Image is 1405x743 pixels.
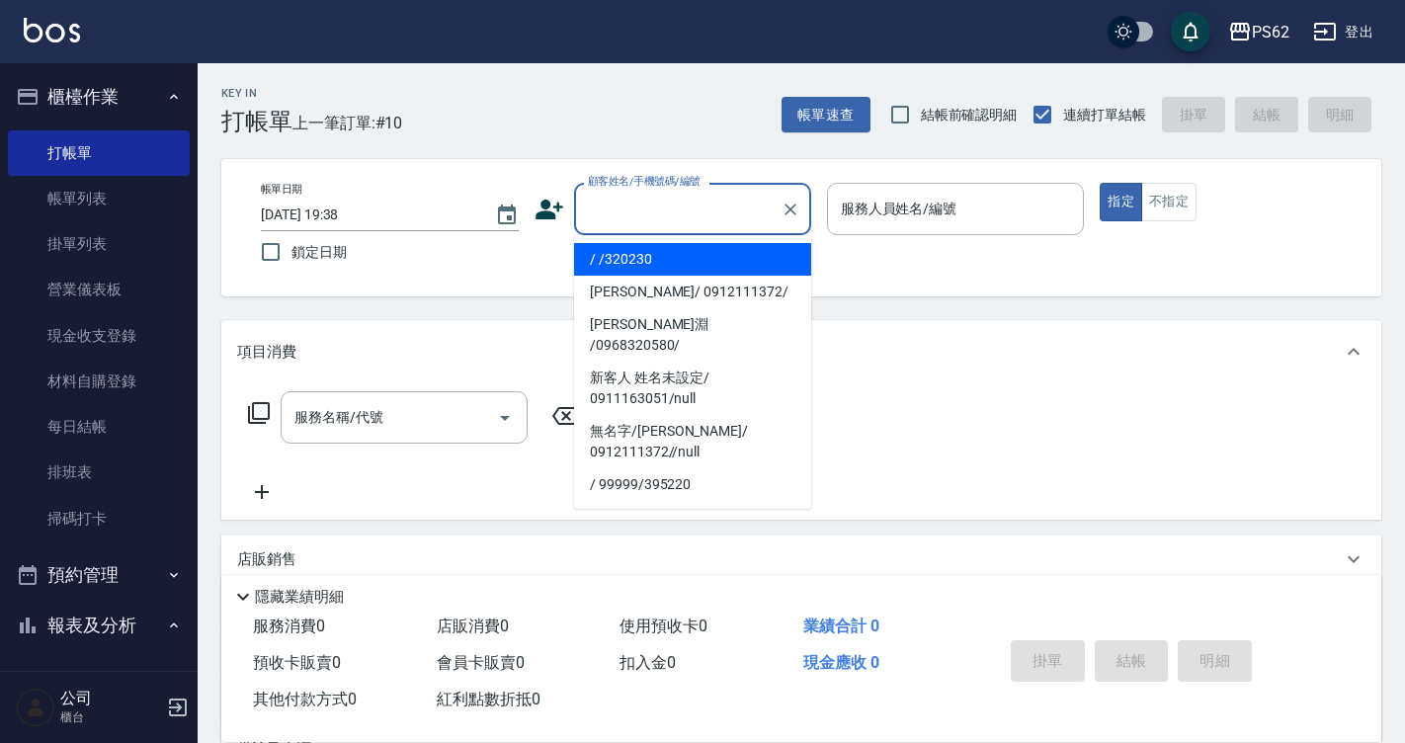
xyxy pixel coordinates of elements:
[1141,183,1197,221] button: 不指定
[489,402,521,434] button: Open
[782,97,870,133] button: 帳單速查
[8,600,190,651] button: 報表及分析
[574,415,811,468] li: 無名字/[PERSON_NAME]/ 0912111372//null
[1063,105,1146,125] span: 連續打單結帳
[8,71,190,123] button: 櫃檯作業
[60,689,161,708] h5: 公司
[803,617,879,635] span: 業績合計 0
[437,653,525,672] span: 會員卡販賣 0
[24,18,80,42] img: Logo
[8,359,190,404] a: 材料自購登錄
[574,276,811,308] li: [PERSON_NAME]/ 0912111372/
[1305,14,1381,50] button: 登出
[574,362,811,415] li: 新客人 姓名未設定/ 0911163051/null
[221,87,292,100] h2: Key In
[221,536,1381,583] div: 店販銷售
[8,130,190,176] a: 打帳單
[16,688,55,727] img: Person
[1171,12,1210,51] button: save
[8,659,190,704] a: 報表目錄
[1220,12,1297,52] button: PS62
[574,468,811,501] li: / 99999/395220
[1252,20,1289,44] div: PS62
[253,690,357,708] span: 其他付款方式 0
[237,342,296,363] p: 項目消費
[221,320,1381,383] div: 項目消費
[574,243,811,276] li: / /320230
[221,108,292,135] h3: 打帳單
[921,105,1018,125] span: 結帳前確認明細
[777,196,804,223] button: Clear
[1100,183,1142,221] button: 指定
[803,653,879,672] span: 現金應收 0
[8,221,190,267] a: 掛單列表
[8,313,190,359] a: 現金收支登錄
[291,242,347,263] span: 鎖定日期
[588,174,701,189] label: 顧客姓名/手機號碼/編號
[8,450,190,495] a: 排班表
[255,587,344,608] p: 隱藏業績明細
[60,708,161,726] p: 櫃台
[8,176,190,221] a: 帳單列表
[8,404,190,450] a: 每日結帳
[261,199,475,231] input: YYYY/MM/DD hh:mm
[261,182,302,197] label: 帳單日期
[8,496,190,541] a: 掃碼打卡
[483,192,531,239] button: Choose date, selected date is 2025-08-18
[437,617,509,635] span: 店販消費 0
[8,267,190,312] a: 營業儀表板
[253,617,325,635] span: 服務消費 0
[437,690,540,708] span: 紅利點數折抵 0
[620,653,676,672] span: 扣入金 0
[292,111,403,135] span: 上一筆訂單:#10
[253,653,341,672] span: 預收卡販賣 0
[620,617,707,635] span: 使用預收卡 0
[8,549,190,601] button: 預約管理
[574,308,811,362] li: [PERSON_NAME]淵 /0968320580/
[237,549,296,570] p: 店販銷售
